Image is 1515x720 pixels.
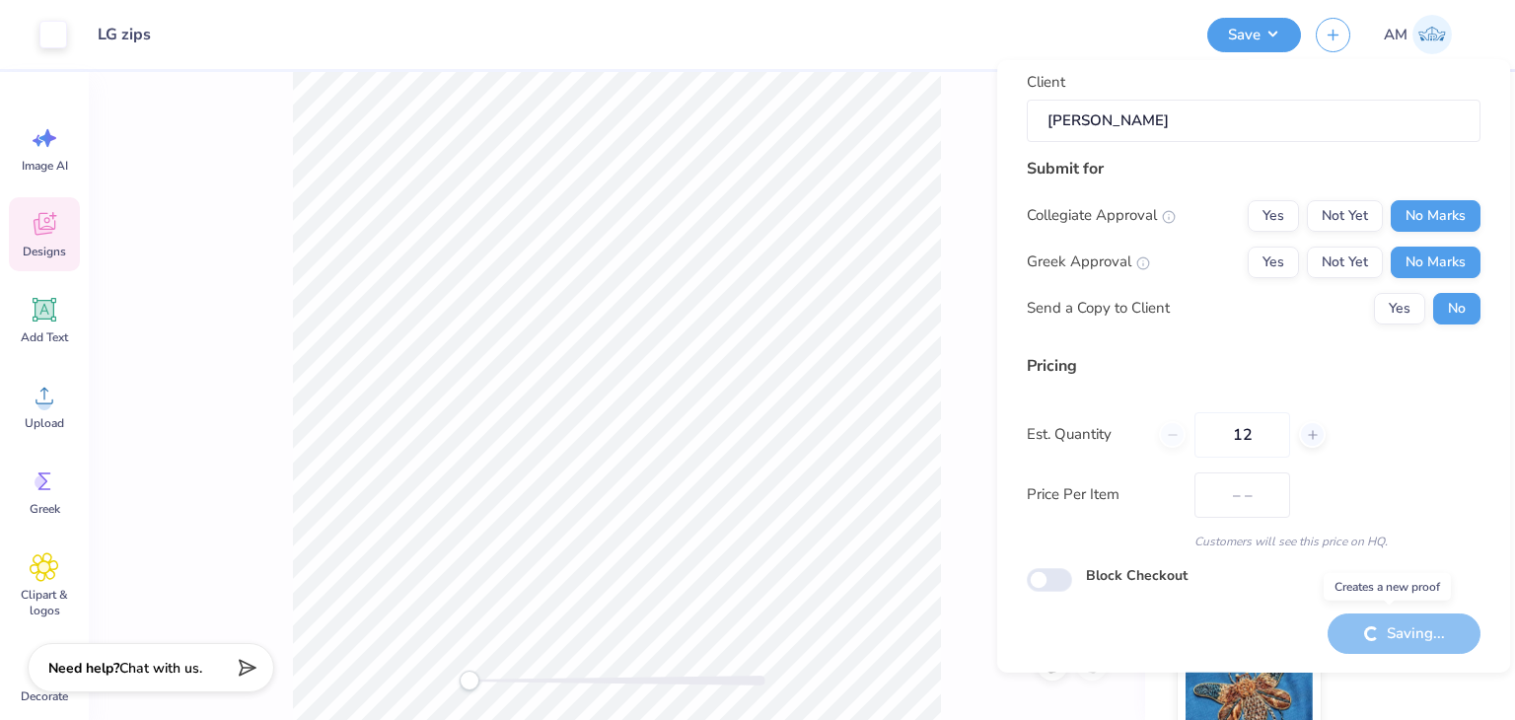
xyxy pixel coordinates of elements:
button: Yes [1248,246,1299,277]
label: Est. Quantity [1027,423,1144,446]
input: – – [1194,411,1290,457]
span: AM [1384,24,1407,46]
span: Greek [30,501,60,517]
button: No Marks [1391,199,1480,231]
div: Greek Approval [1027,251,1150,272]
button: Yes [1248,199,1299,231]
div: Creates a new proof [1324,573,1451,601]
div: Customers will see this price on HQ. [1027,532,1480,549]
button: No Marks [1391,246,1480,277]
span: Designs [23,244,66,259]
div: Pricing [1027,353,1480,377]
span: Decorate [21,688,68,704]
input: e.g. Ethan Linker [1027,100,1480,142]
div: Submit for [1027,156,1480,180]
span: Image AI [22,158,68,174]
button: No [1433,292,1480,324]
img: Abhinav Mohan [1412,15,1452,54]
strong: Need help? [48,659,119,678]
label: Block Checkout [1086,564,1188,585]
div: Send a Copy to Client [1027,297,1170,320]
div: Accessibility label [460,671,479,690]
input: Untitled Design [82,15,179,54]
div: Collegiate Approval [1027,204,1176,227]
span: Chat with us. [119,659,202,678]
span: Add Text [21,329,68,345]
button: Save [1207,18,1301,52]
span: Upload [25,415,64,431]
label: Price Per Item [1027,483,1180,506]
span: Clipart & logos [12,587,77,618]
button: Not Yet [1307,199,1383,231]
a: AM [1375,15,1461,54]
button: Yes [1374,292,1425,324]
label: Client [1027,70,1065,93]
button: Not Yet [1307,246,1383,277]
